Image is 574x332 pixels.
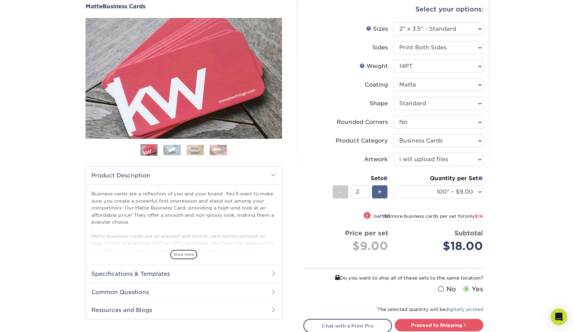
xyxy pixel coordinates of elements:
a: MatteBusiness Cards [85,3,282,10]
div: $18.00 [399,238,483,254]
span: Matte [85,3,102,10]
div: Weight [360,62,388,70]
div: Do you want to ship all of these sets to the same location? [303,274,483,282]
div: Open Intercom Messenger [551,309,567,325]
a: digitally printed [445,307,483,312]
div: Quantity per Set [393,174,483,183]
img: Business Cards 03 [187,145,204,155]
span: + [377,187,382,197]
div: Sizes [366,25,388,33]
img: Business Cards 01 [140,142,158,159]
span: - [339,187,342,197]
img: Business Cards 04 [210,145,227,155]
div: Rounded Corners [337,118,388,126]
div: Artwork [364,155,388,164]
h2: Product Description [86,167,282,184]
label: No [436,284,456,294]
p: Business cards are a reflection of you and your brand. You'll want to make sure you create a powe... [91,190,276,289]
h2: Common Questions [86,283,282,301]
div: Sets [333,174,388,183]
h2: Specifications & Templates [86,265,282,283]
strong: Price per set [345,229,388,237]
strong: Subtotal [454,229,483,237]
label: Yes [462,284,483,294]
div: $9.00 [309,238,388,254]
h1: Business Cards [85,3,282,10]
h2: Resources and Blogs [86,301,282,319]
span: only [465,214,483,219]
small: Get more business cards per set for [373,214,483,221]
div: Coating [365,81,388,89]
span: ! [366,212,368,219]
strong: 150 [382,214,390,219]
span: $16 [475,214,483,219]
iframe: Google Customer Reviews [2,311,59,330]
div: Product Category [336,137,388,145]
small: The selected quantity will be [376,307,483,312]
img: Business Cards 02 [163,145,181,155]
div: Sides [372,43,388,52]
a: Proceed to Shipping [395,319,483,331]
div: Shape [370,99,388,108]
span: show more [170,250,197,259]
